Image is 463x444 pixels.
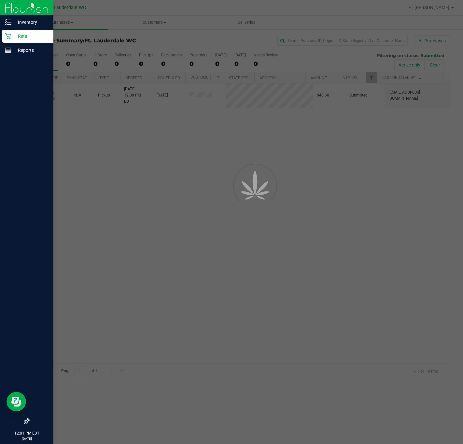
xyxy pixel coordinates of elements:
inline-svg: Reports [5,47,11,53]
p: [DATE] [3,436,50,441]
p: Inventory [11,18,50,26]
inline-svg: Inventory [5,19,11,25]
p: Retail [11,32,50,40]
inline-svg: Retail [5,33,11,39]
iframe: Resource center [7,392,26,411]
p: 12:01 PM EDT [3,430,50,436]
p: Reports [11,46,50,54]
